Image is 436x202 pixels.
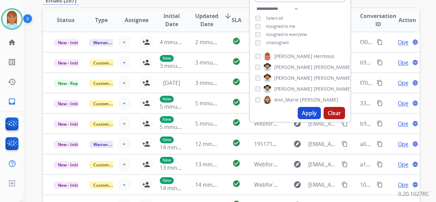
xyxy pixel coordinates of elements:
mat-icon: content_copy [377,161,383,167]
mat-icon: person_add [142,120,150,128]
mat-icon: list_alt [8,58,16,66]
mat-icon: check_circle [232,98,240,106]
p: 0.20.1027RC [398,190,429,198]
span: + [123,79,126,87]
span: Customer Support [89,121,134,128]
span: 5 minutes ago [195,120,232,127]
span: Customer Support [89,182,134,189]
button: + [118,158,131,171]
span: 12 minutes ago [195,140,235,148]
mat-icon: language [412,80,418,86]
span: [PERSON_NAME] [274,53,312,60]
span: 5 minutes ago [160,123,196,131]
span: Customer Support [89,161,134,168]
mat-icon: person_add [142,79,150,87]
span: Open [398,181,412,189]
span: 13 minutes ago [160,164,199,171]
span: Open [398,120,412,128]
mat-icon: home [8,38,16,47]
span: Webform from [EMAIL_ADDRESS][DOMAIN_NAME] on [DATE] [254,161,408,168]
span: Conversation ID [360,12,396,28]
span: Ann_Marie [274,96,299,103]
span: [PERSON_NAME] [314,75,352,81]
span: 14 minutes ago [160,144,199,151]
button: + [118,117,131,130]
button: + [118,56,131,69]
mat-icon: language [412,121,418,127]
span: Unassigned [266,40,289,45]
mat-icon: check_circle [232,159,240,167]
mat-icon: person_add [142,58,150,67]
span: Customer Support [89,80,134,87]
mat-icon: content_copy [377,121,383,127]
span: 5 minutes ago [160,103,196,110]
span: + [123,140,126,148]
th: Action [384,8,420,32]
span: Customer Support [89,59,134,67]
button: + [118,96,131,110]
p: New [160,55,174,62]
span: 14 minutes ago [160,184,199,192]
span: Select all [266,15,283,21]
p: New [160,177,174,184]
span: Open [398,79,412,87]
mat-icon: content_copy [342,161,348,167]
span: 14 minutes ago [195,181,235,188]
span: 13 minutes ago [195,161,235,168]
mat-icon: explore [293,160,301,168]
mat-icon: explore [293,120,301,128]
span: 3 minutes ago [195,79,232,87]
span: + [123,38,126,46]
span: [PERSON_NAME] [274,75,312,81]
mat-icon: arrow_downward [224,12,232,20]
span: [PERSON_NAME] [314,86,352,92]
span: 5 minutes ago [195,99,232,107]
span: Open [398,160,412,168]
span: [EMAIL_ADDRESS][DOMAIN_NAME] [308,140,338,148]
mat-icon: content_copy [377,80,383,86]
mat-icon: content_copy [377,100,383,106]
span: 3 minutes ago [195,59,232,66]
span: SLA [232,16,242,24]
p: New [160,96,174,103]
mat-icon: person_add [142,38,150,46]
mat-icon: content_copy [342,141,348,147]
span: + [123,58,126,67]
button: + [118,178,131,191]
span: Open [398,38,412,46]
span: Open [398,140,412,148]
span: Open [398,99,412,107]
mat-icon: inbox [8,97,16,106]
mat-icon: language [412,100,418,106]
mat-icon: content_copy [342,121,348,127]
mat-icon: check_circle [232,37,240,45]
span: New - Initial [54,100,85,107]
span: [EMAIL_ADDRESS][DOMAIN_NAME] [308,181,338,189]
button: + [118,76,131,90]
span: + [123,181,126,189]
span: 3 minutes ago [160,62,196,70]
span: New - Initial [54,59,85,67]
mat-icon: history [8,78,16,86]
mat-icon: person_add [142,181,150,189]
span: Assignee [125,16,149,24]
p: New [160,136,174,143]
span: [EMAIL_ADDRESS][DOMAIN_NAME] [308,120,338,128]
mat-icon: language [412,39,418,45]
mat-icon: content_copy [377,59,383,66]
span: Updated Date [195,12,218,28]
span: 19117176 [254,140,279,148]
mat-icon: language [412,141,418,147]
mat-icon: language [412,59,418,66]
button: Clear [324,107,345,119]
mat-icon: check_circle [232,118,240,127]
span: [EMAIL_ADDRESS][DOMAIN_NAME] [308,160,338,168]
span: 2 minutes ago [195,38,232,46]
mat-icon: check_circle [232,180,240,188]
span: New - Initial [54,161,85,168]
span: 4 minutes ago [160,38,196,46]
span: Customer Support [89,100,134,107]
span: [PERSON_NAME] [314,64,352,71]
button: + [118,35,131,49]
p: New [160,157,174,164]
